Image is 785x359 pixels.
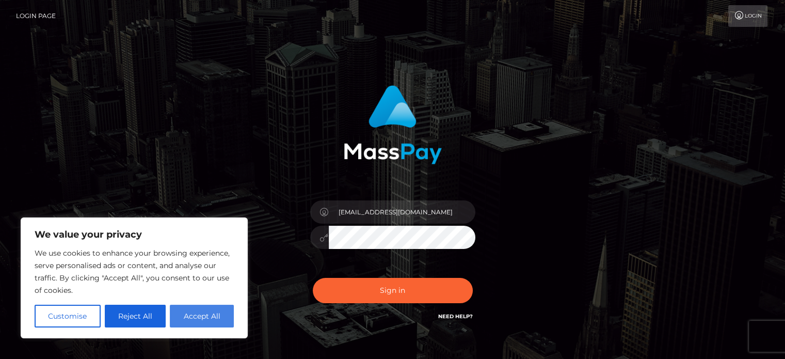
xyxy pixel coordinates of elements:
p: We use cookies to enhance your browsing experience, serve personalised ads or content, and analys... [35,247,234,296]
div: We value your privacy [21,217,248,338]
button: Reject All [105,305,166,327]
input: Username... [329,200,475,224]
button: Customise [35,305,101,327]
a: Login [728,5,767,27]
button: Sign in [313,278,473,303]
img: MassPay Login [344,85,442,164]
a: Need Help? [438,313,473,320]
button: Accept All [170,305,234,327]
a: Login Page [16,5,56,27]
p: We value your privacy [35,228,234,241]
